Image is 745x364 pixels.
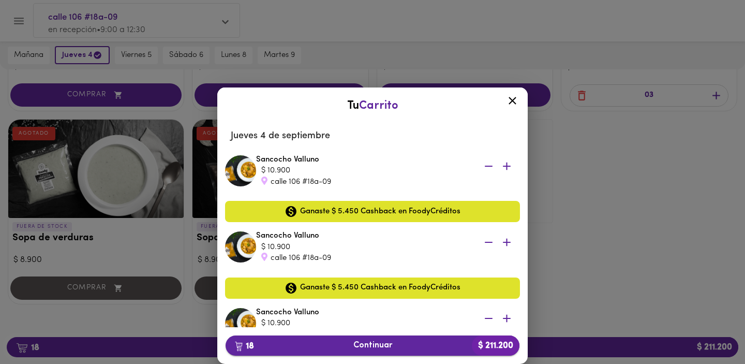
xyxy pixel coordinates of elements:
[472,336,519,356] b: $ 211.200
[226,336,519,356] button: 18Continuar$ 211.200
[225,231,256,263] img: Sancocho Valluno
[256,230,520,264] div: Sancocho Valluno
[256,154,520,187] div: Sancocho Valluno
[261,242,468,253] div: $ 10.900
[229,339,260,353] b: 18
[235,341,243,352] img: cart.png
[225,308,256,339] img: Sancocho Valluno
[261,318,468,329] div: $ 10.900
[256,307,520,340] div: Sancocho Valluno
[234,341,511,351] span: Continuar
[261,165,468,176] div: $ 10.900
[225,201,520,222] div: Ganaste $ 5.450 Cashback en FoodyCréditos
[261,253,468,264] div: calle 106 #18a-09
[222,124,523,149] li: Jueves 4 de septiembre
[225,278,520,299] div: Ganaste $ 5.450 Cashback en FoodyCréditos
[261,177,468,187] div: calle 106 #18a-09
[359,100,398,112] span: Carrito
[685,304,735,354] iframe: Messagebird Livechat Widget
[225,155,256,186] img: Sancocho Valluno
[228,98,517,114] div: Tu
